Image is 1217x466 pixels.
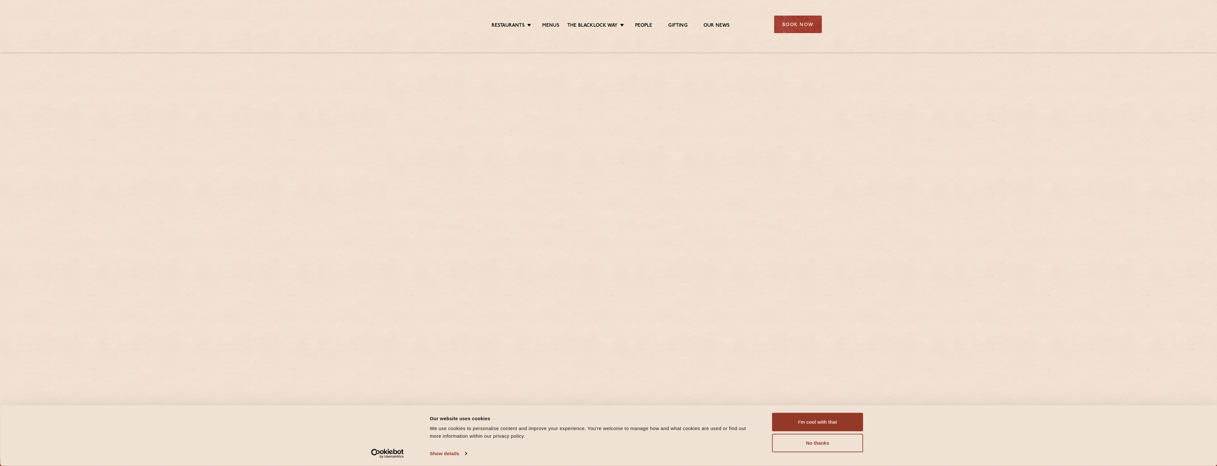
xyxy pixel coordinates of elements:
div: We use cookies to personalise content and improve your experience. You're welcome to manage how a... [430,425,758,440]
a: Menus [542,23,559,30]
div: Book Now [774,16,822,33]
div: Our website uses cookies [430,414,758,422]
a: Our News [703,23,730,30]
a: People [635,23,652,30]
a: The Blacklock Way [567,23,618,30]
a: Restaurants [492,23,525,30]
a: Show details [430,449,467,458]
a: Gifting [668,23,687,30]
button: No thanks [772,434,863,452]
a: Usercentrics Cookiebot - opens in a new window [360,449,415,458]
img: svg%3E [395,6,451,43]
button: I'm cool with that [772,413,863,431]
